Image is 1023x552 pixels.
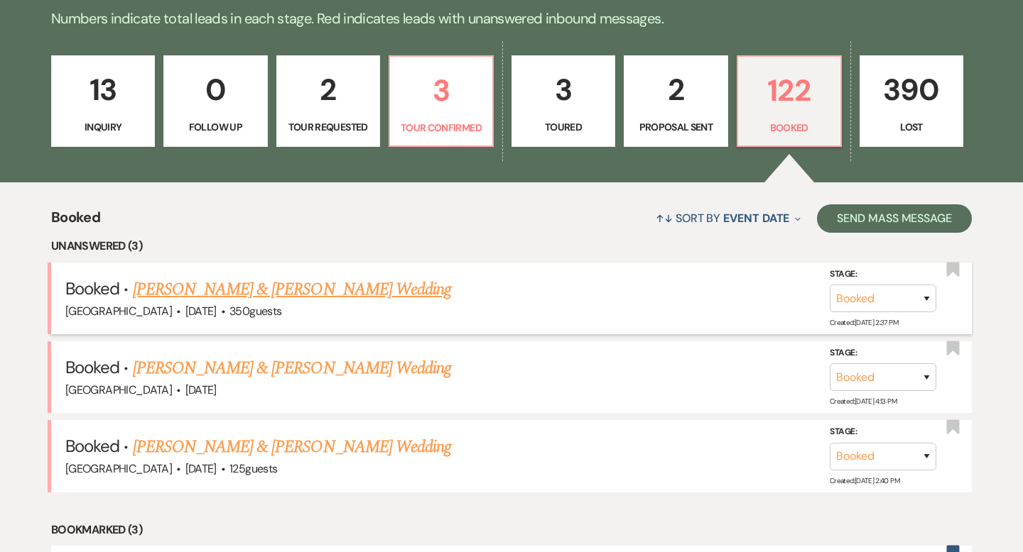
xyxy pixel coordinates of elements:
button: Sort By Event Date [650,199,806,237]
span: [DATE] [185,382,217,397]
p: Toured [521,119,606,135]
a: 13Inquiry [51,55,155,148]
a: 3Tour Confirmed [389,55,494,148]
span: Booked [65,356,119,378]
button: Send Mass Message [817,204,972,233]
p: Booked [747,120,832,136]
span: [GEOGRAPHIC_DATA] [65,382,172,397]
p: Proposal Sent [633,119,718,135]
span: Event Date [723,211,789,226]
p: 122 [747,67,832,114]
p: Inquiry [60,119,146,135]
p: 3 [399,67,484,114]
a: [PERSON_NAME] & [PERSON_NAME] Wedding [133,277,451,302]
a: 0Follow Up [163,55,267,148]
span: 125 guests [229,461,277,476]
li: Bookmarked (3) [51,521,972,539]
a: [PERSON_NAME] & [PERSON_NAME] Wedding [133,355,451,381]
span: Created: [DATE] 2:37 PM [830,318,898,327]
p: Follow Up [173,119,258,135]
span: [DATE] [185,304,217,319]
span: [DATE] [185,461,217,476]
span: 350 guests [229,304,281,319]
span: ↑↓ [656,211,673,226]
a: 122Booked [737,55,842,148]
a: 2Proposal Sent [624,55,727,148]
a: [PERSON_NAME] & [PERSON_NAME] Wedding [133,434,451,460]
li: Unanswered (3) [51,237,972,255]
p: 2 [633,66,718,114]
span: Booked [51,206,100,237]
p: 3 [521,66,606,114]
label: Stage: [830,424,936,440]
label: Stage: [830,267,936,282]
span: [GEOGRAPHIC_DATA] [65,304,172,319]
a: 3Toured [511,55,615,148]
p: Tour Requested [286,119,371,135]
p: 13 [60,66,146,114]
p: 390 [869,66,954,114]
span: Booked [65,277,119,299]
p: Lost [869,119,954,135]
span: Created: [DATE] 2:40 PM [830,476,899,485]
p: Tour Confirmed [399,120,484,136]
p: 0 [173,66,258,114]
span: [GEOGRAPHIC_DATA] [65,461,172,476]
p: 2 [286,66,371,114]
a: 2Tour Requested [276,55,380,148]
span: Booked [65,435,119,457]
a: 390Lost [860,55,963,148]
label: Stage: [830,346,936,361]
span: Created: [DATE] 4:13 PM [830,397,897,406]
